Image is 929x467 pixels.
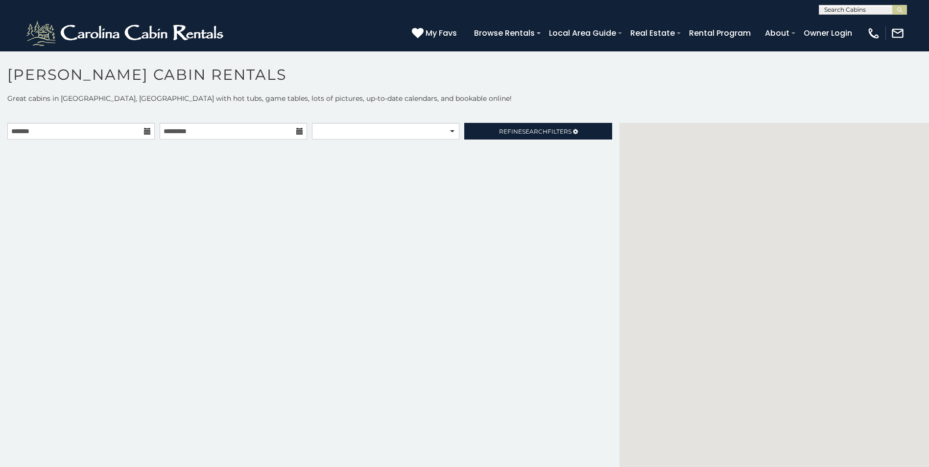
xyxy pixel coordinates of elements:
[625,24,680,42] a: Real Estate
[799,24,857,42] a: Owner Login
[412,27,459,40] a: My Favs
[544,24,621,42] a: Local Area Guide
[469,24,540,42] a: Browse Rentals
[522,128,548,135] span: Search
[891,26,905,40] img: mail-regular-white.png
[867,26,881,40] img: phone-regular-white.png
[464,123,612,140] a: RefineSearchFilters
[24,19,228,48] img: White-1-2.png
[499,128,572,135] span: Refine Filters
[426,27,457,39] span: My Favs
[760,24,794,42] a: About
[684,24,756,42] a: Rental Program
